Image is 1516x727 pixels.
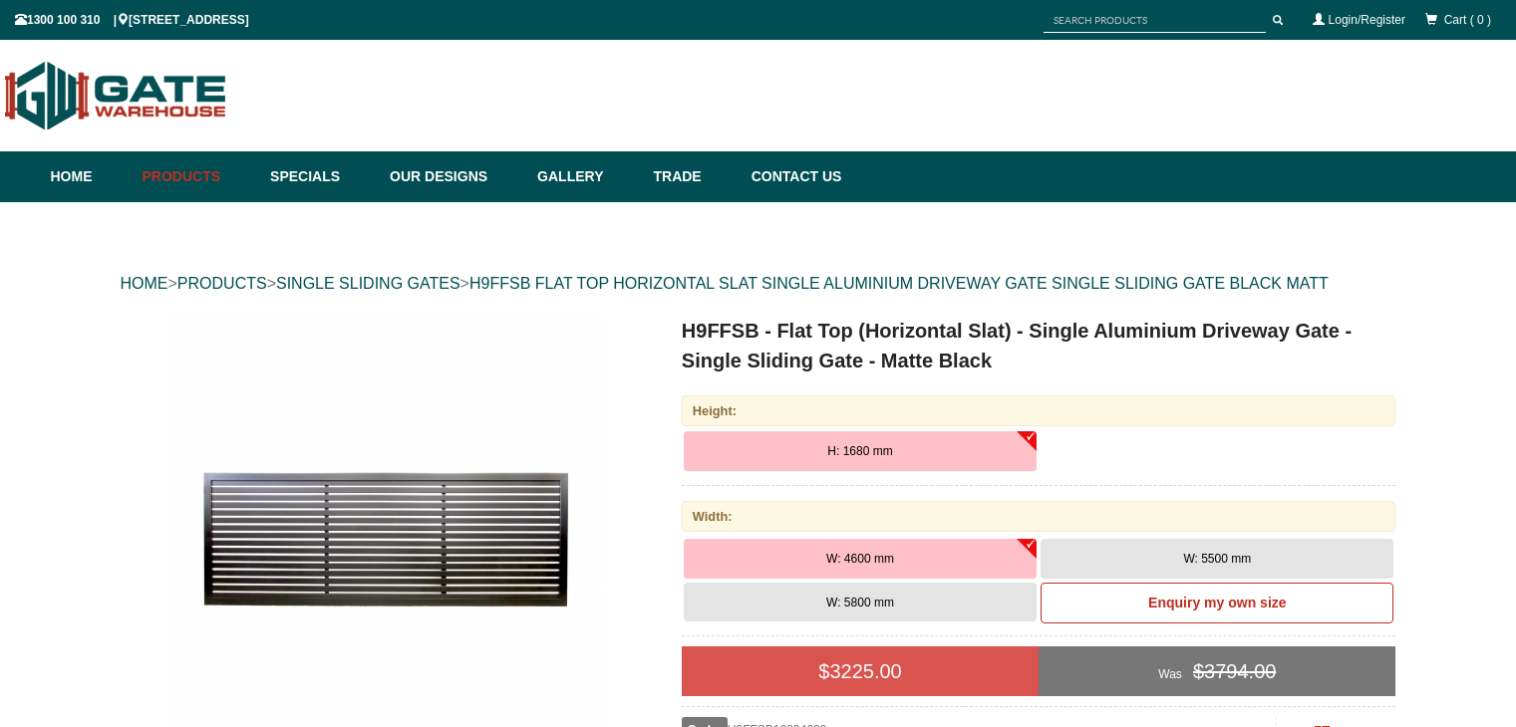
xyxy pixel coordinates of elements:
[1193,660,1276,682] span: $3794.00
[276,275,460,292] a: SINGLE SLIDING GATES
[684,583,1037,622] button: W: 5800 mm
[133,151,261,202] a: Products
[682,316,1396,375] h1: H9FFSB - Flat Top (Horizontal Slat) - Single Aluminium Driveway Gate - Single Sliding Gate - Matt...
[380,151,527,202] a: Our Designs
[177,275,267,292] a: PRODUCTS
[527,151,643,202] a: Gallery
[1148,595,1286,610] b: Enquiry my own size
[1329,13,1405,27] a: Login/Register
[827,444,892,458] span: H: 1680 mm
[469,275,1329,292] a: H9FFSB FLAT TOP HORIZONTAL SLAT SINGLE ALUMINIUM DRIVEWAY GATE SINGLE SLIDING GATE BLACK MATT
[1041,583,1393,624] a: Enquiry my own size
[682,395,1396,426] div: Height:
[826,596,894,609] span: W: 5800 mm
[684,539,1037,579] button: W: 4600 mm
[682,501,1396,532] div: Width:
[682,646,1039,696] div: $
[51,151,133,202] a: Home
[684,431,1037,471] button: H: 1680 mm
[742,151,842,202] a: Contact Us
[643,151,741,202] a: Trade
[829,660,901,682] span: 3225.00
[15,13,249,27] span: 1300 100 310 | [STREET_ADDRESS]
[1041,539,1393,579] button: W: 5500 mm
[1044,8,1266,33] input: SEARCH PRODUCTS
[121,275,168,292] a: HOME
[260,151,380,202] a: Specials
[1183,552,1251,566] span: W: 5500 mm
[826,552,894,566] span: W: 4600 mm
[121,252,1396,316] div: > > >
[1444,13,1491,27] span: Cart ( 0 )
[1158,667,1182,681] span: Was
